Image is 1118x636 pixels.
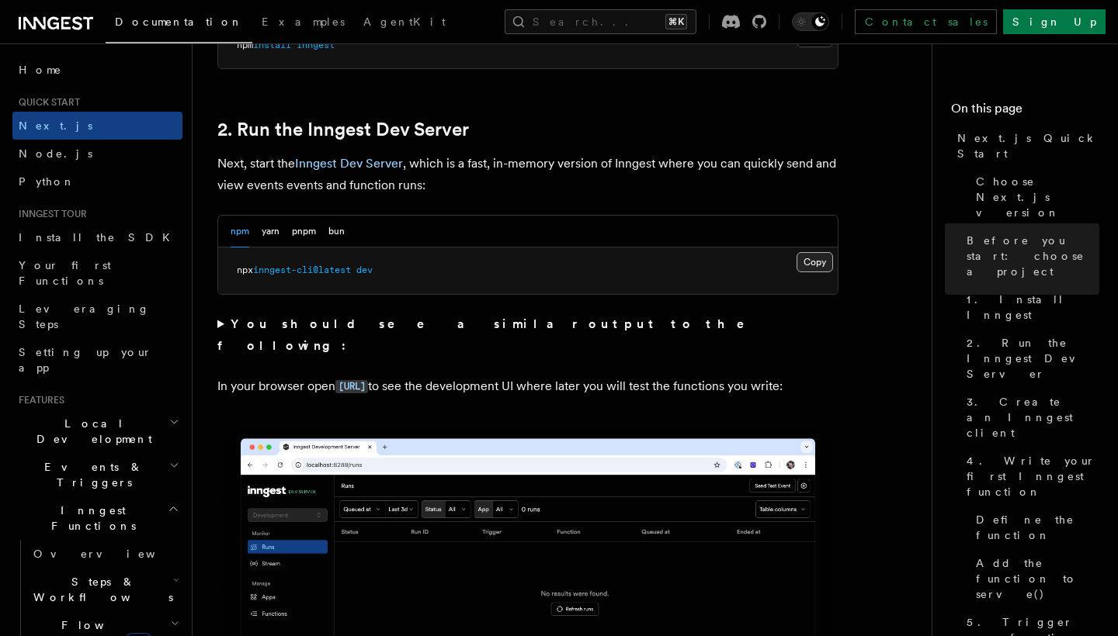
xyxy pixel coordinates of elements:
[252,5,354,42] a: Examples
[19,259,111,287] span: Your first Functions
[12,140,182,168] a: Node.js
[12,295,182,338] a: Leveraging Steps
[19,346,152,374] span: Setting up your app
[970,168,1099,226] a: Choose Next.js version
[328,216,345,247] button: bun
[19,119,92,132] span: Next.js
[27,574,173,605] span: Steps & Workflows
[295,156,403,171] a: Inngest Dev Server
[335,378,368,393] a: [URL]
[12,56,182,84] a: Home
[960,329,1099,388] a: 2. Run the Inngest Dev Server
[27,568,182,611] button: Steps & Workflows
[292,216,316,247] button: pnpm
[12,251,182,295] a: Your first Functions
[12,168,182,195] a: Python
[217,375,838,398] p: In your browser open to see the development UI where later you will test the functions you write:
[262,216,279,247] button: yarn
[253,264,351,275] span: inngest-cli@latest
[960,447,1099,506] a: 4. Write your first Inngest function
[262,16,345,28] span: Examples
[363,16,446,28] span: AgentKit
[354,5,455,42] a: AgentKit
[12,410,182,453] button: Local Development
[19,147,92,160] span: Node.js
[356,264,373,275] span: dev
[976,555,1099,602] span: Add the function to serve()
[335,380,368,393] code: [URL]
[951,124,1099,168] a: Next.js Quick Start
[27,540,182,568] a: Overview
[797,252,833,272] button: Copy
[967,394,1099,441] span: 3. Create an Inngest client
[217,313,838,357] summary: You should see a similar output to the following:
[967,335,1099,382] span: 2. Run the Inngest Dev Server
[231,216,249,247] button: npm
[951,99,1099,124] h4: On this page
[855,9,997,34] a: Contact sales
[19,302,150,330] span: Leveraging Steps
[970,506,1099,549] a: Define the function
[217,316,766,353] strong: You should see a similar output to the following:
[12,453,182,496] button: Events & Triggers
[960,388,1099,447] a: 3. Create an Inngest client
[970,549,1099,608] a: Add the function to serve()
[957,130,1099,161] span: Next.js Quick Start
[106,5,252,43] a: Documentation
[792,12,829,31] button: Toggle dark mode
[297,40,335,50] span: inngest
[237,264,253,275] span: npx
[12,96,80,109] span: Quick start
[12,416,169,447] span: Local Development
[237,40,253,50] span: npm
[12,338,182,382] a: Setting up your app
[253,40,291,50] span: install
[960,285,1099,329] a: 1. Install Inngest
[967,233,1099,279] span: Before you start: choose a project
[505,9,696,34] button: Search...⌘K
[967,453,1099,499] span: 4. Write your first Inngest function
[1003,9,1106,34] a: Sign Up
[12,459,169,490] span: Events & Triggers
[960,226,1099,285] a: Before you start: choose a project
[665,14,687,29] kbd: ⌘K
[12,208,87,220] span: Inngest tour
[19,231,179,244] span: Install the SDK
[19,62,62,78] span: Home
[976,174,1099,220] span: Choose Next.js version
[12,112,182,140] a: Next.js
[12,394,64,406] span: Features
[967,292,1099,323] span: 1. Install Inngest
[12,503,168,534] span: Inngest Functions
[976,512,1099,543] span: Define the function
[217,153,838,196] p: Next, start the , which is a fast, in-memory version of Inngest where you can quickly send and vi...
[33,548,193,560] span: Overview
[19,175,75,188] span: Python
[12,223,182,251] a: Install the SDK
[217,119,469,140] a: 2. Run the Inngest Dev Server
[12,496,182,540] button: Inngest Functions
[115,16,243,28] span: Documentation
